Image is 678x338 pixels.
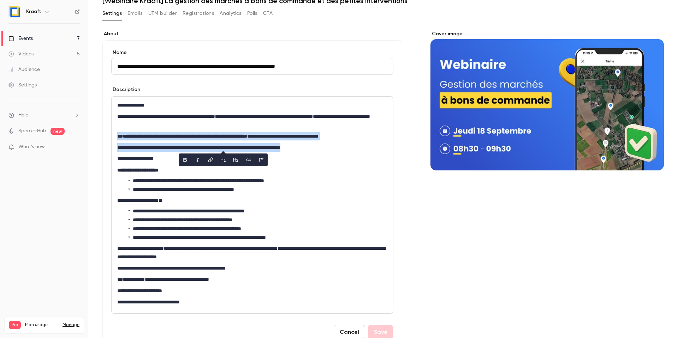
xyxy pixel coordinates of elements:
[102,30,402,37] label: About
[111,86,140,93] label: Description
[111,49,393,56] label: Name
[205,154,216,165] button: link
[102,8,122,19] button: Settings
[50,128,65,135] span: new
[183,8,214,19] button: Registrations
[111,96,393,314] section: description
[112,97,393,313] div: editor
[220,8,242,19] button: Analytics
[71,144,80,150] iframe: Noticeable Trigger
[18,127,46,135] a: SpeakerHub
[26,8,41,15] h6: Kraaft
[63,322,79,328] a: Manage
[179,154,191,165] button: bold
[263,8,273,19] button: CTA
[18,143,45,151] span: What's new
[8,50,34,58] div: Videos
[430,30,664,170] section: Cover image
[127,8,142,19] button: Emails
[25,322,58,328] span: Plan usage
[18,111,29,119] span: Help
[430,30,664,37] label: Cover image
[8,66,40,73] div: Audience
[256,154,267,165] button: blockquote
[247,8,257,19] button: Polls
[9,321,21,329] span: Pro
[8,111,80,119] li: help-dropdown-opener
[148,8,177,19] button: UTM builder
[8,82,37,89] div: Settings
[9,6,20,17] img: Kraaft
[8,35,33,42] div: Events
[192,154,203,165] button: italic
